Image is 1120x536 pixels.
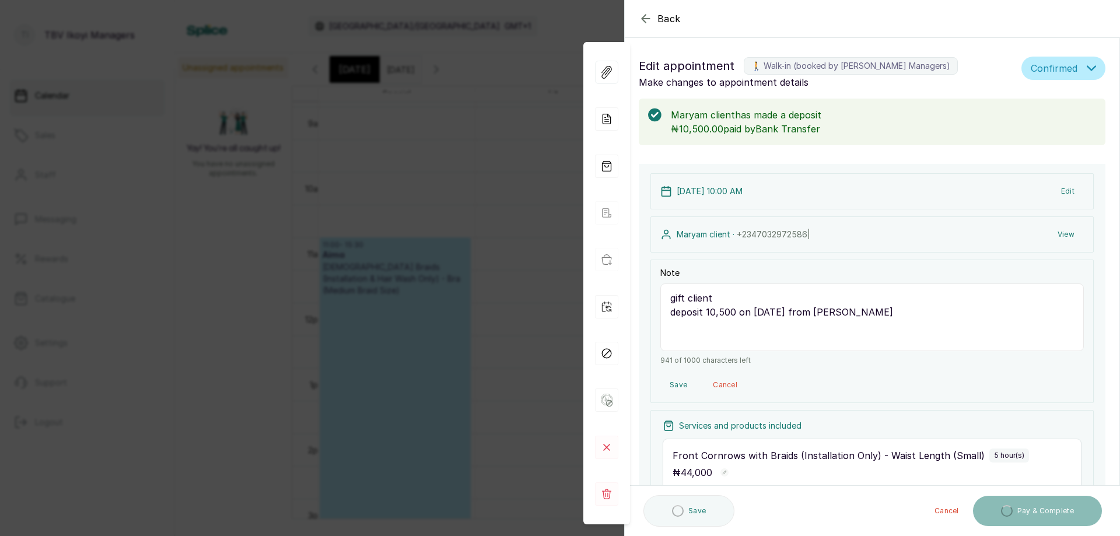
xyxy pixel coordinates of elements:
[671,122,1096,136] p: ₦10,500.00 paid by Bank Transfer
[639,12,681,26] button: Back
[1021,57,1105,80] button: Confirmed
[679,420,801,432] p: Services and products included
[1048,224,1084,245] button: View
[737,229,810,239] span: +234 7032972586 |
[673,465,712,479] p: ₦
[660,356,1084,365] span: 941 of 1000 characters left
[1052,181,1084,202] button: Edit
[677,185,743,197] p: [DATE] 10:00 AM
[660,283,1084,351] textarea: gift client deposit 10,500 on [DATE] from [PERSON_NAME]
[639,75,1017,89] p: Make changes to appointment details
[681,467,712,478] span: 44,000
[671,108,1096,122] p: Maryam client has made a deposit
[643,495,734,527] button: Save
[639,57,734,75] span: Edit appointment
[994,451,1024,460] p: 5 hour(s)
[660,374,696,395] button: Save
[703,374,747,395] button: Cancel
[660,267,680,279] label: Note
[673,449,985,463] p: Front Cornrows with Braids (Installation Only) - Waist Length (Small)
[657,12,681,26] span: Back
[744,57,958,75] label: 🚶 Walk-in (booked by [PERSON_NAME] Managers)
[973,496,1102,526] button: Pay & Complete
[925,496,968,526] button: Cancel
[677,229,810,240] p: Maryam client ·
[1031,61,1077,75] span: Confirmed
